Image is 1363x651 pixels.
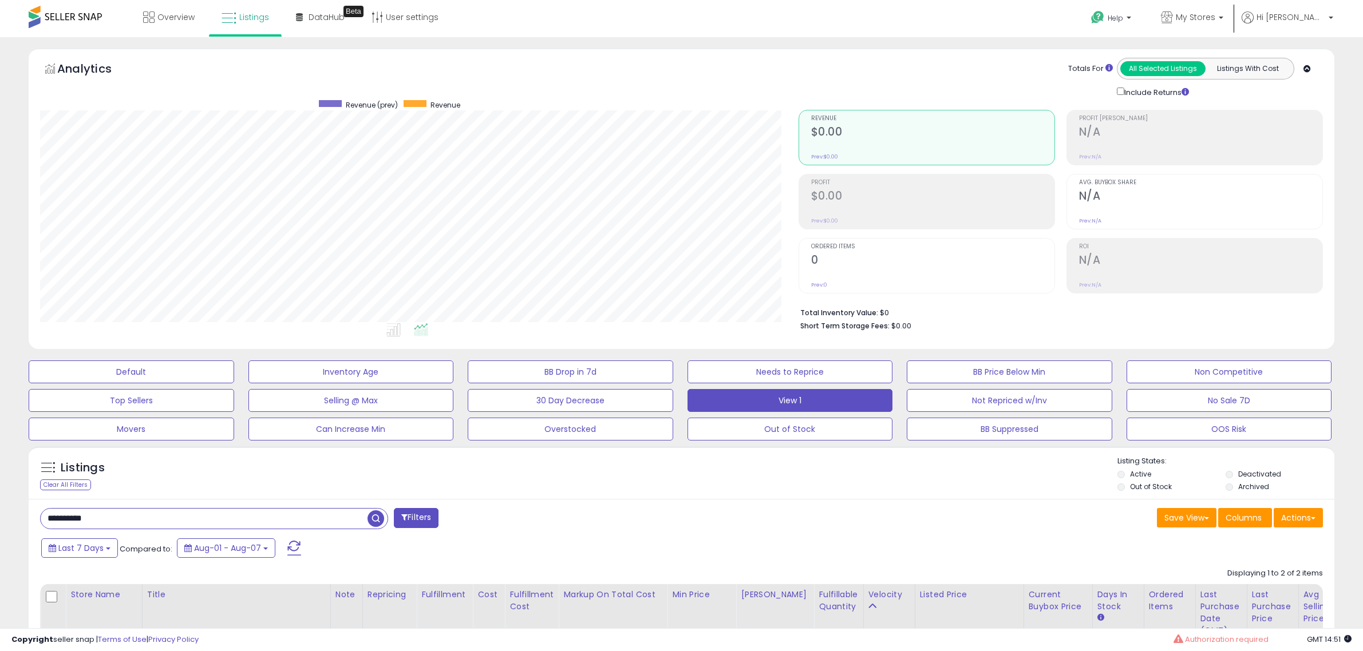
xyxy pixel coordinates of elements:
[1079,180,1322,186] span: Avg. Buybox Share
[1029,589,1088,613] div: Current Buybox Price
[1091,10,1105,25] i: Get Help
[1079,116,1322,122] span: Profit [PERSON_NAME]
[800,305,1314,319] li: $0
[477,589,500,601] div: Cost
[346,100,398,110] span: Revenue (prev)
[1205,61,1290,76] button: Listings With Cost
[1108,13,1123,23] span: Help
[811,180,1054,186] span: Profit
[811,281,827,288] small: Prev: 0
[157,11,195,23] span: Overview
[58,542,104,554] span: Last 7 Days
[811,125,1054,141] h2: $0.00
[811,244,1054,250] span: Ordered Items
[811,153,838,160] small: Prev: $0.00
[1176,11,1215,23] span: My Stores
[177,538,275,558] button: Aug-01 - Aug-07
[41,538,118,558] button: Last 7 Days
[1307,634,1352,645] span: 2025-08-16 14:51 GMT
[907,389,1112,412] button: Not Repriced w/Inv
[800,308,878,317] b: Total Inventory Value:
[1252,589,1294,625] div: Last Purchase Price
[468,418,673,440] button: Overstocked
[248,360,454,383] button: Inventory Age
[800,321,890,331] b: Short Term Storage Fees:
[120,543,172,554] span: Compared to:
[1079,153,1101,160] small: Prev: N/A
[891,320,911,331] span: $0.00
[1303,589,1345,625] div: Avg Selling Price
[1238,482,1269,491] label: Archived
[98,634,147,645] a: Terms of Use
[1079,253,1322,269] h2: N/A
[11,634,199,645] div: seller snap | |
[1218,508,1272,527] button: Columns
[907,418,1112,440] button: BB Suppressed
[907,360,1112,383] button: BB Price Below Min
[1108,85,1203,98] div: Include Returns
[1097,613,1104,623] small: Days In Stock.
[394,508,438,528] button: Filters
[1226,512,1262,523] span: Columns
[194,542,261,554] span: Aug-01 - Aug-07
[920,589,1019,601] div: Listed Price
[1127,389,1332,412] button: No Sale 7D
[1157,508,1216,527] button: Save View
[559,584,667,641] th: The percentage added to the cost of goods (COGS) that forms the calculator for Min & Max prices.
[239,11,269,23] span: Listings
[29,360,234,383] button: Default
[29,389,234,412] button: Top Sellers
[868,589,910,601] div: Velocity
[1127,418,1332,440] button: OOS Risk
[1127,360,1332,383] button: Non Competitive
[509,589,554,613] div: Fulfillment Cost
[1097,589,1139,613] div: Days In Stock
[1068,63,1113,74] div: Totals For
[811,189,1054,205] h2: $0.00
[40,479,91,490] div: Clear All Filters
[1257,11,1325,23] span: Hi [PERSON_NAME]
[1079,189,1322,205] h2: N/A
[1149,589,1191,613] div: Ordered Items
[1238,469,1281,479] label: Deactivated
[29,418,234,440] button: Movers
[811,116,1054,122] span: Revenue
[11,634,53,645] strong: Copyright
[563,589,662,601] div: Markup on Total Cost
[1200,589,1242,637] div: Last Purchase Date (GMT)
[343,6,364,17] div: Tooltip anchor
[1079,281,1101,288] small: Prev: N/A
[468,389,673,412] button: 30 Day Decrease
[819,589,858,613] div: Fulfillable Quantity
[70,589,137,601] div: Store Name
[248,418,454,440] button: Can Increase Min
[1079,244,1322,250] span: ROI
[688,360,893,383] button: Needs to Reprice
[688,389,893,412] button: View 1
[1082,2,1143,37] a: Help
[57,61,134,80] h5: Analytics
[309,11,345,23] span: DataHub
[61,460,105,476] h5: Listings
[1130,482,1172,491] label: Out of Stock
[468,360,673,383] button: BB Drop in 7d
[148,634,199,645] a: Privacy Policy
[430,100,460,110] span: Revenue
[1274,508,1323,527] button: Actions
[421,589,468,601] div: Fulfillment
[248,389,454,412] button: Selling @ Max
[741,589,809,601] div: [PERSON_NAME]
[335,589,358,601] div: Note
[1242,11,1333,37] a: Hi [PERSON_NAME]
[811,217,838,224] small: Prev: $0.00
[1227,568,1323,579] div: Displaying 1 to 2 of 2 items
[1117,456,1334,467] p: Listing States:
[1079,217,1101,224] small: Prev: N/A
[811,253,1054,269] h2: 0
[1130,469,1151,479] label: Active
[672,589,731,601] div: Min Price
[1120,61,1206,76] button: All Selected Listings
[1079,125,1322,141] h2: N/A
[368,589,412,601] div: Repricing
[688,418,893,440] button: Out of Stock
